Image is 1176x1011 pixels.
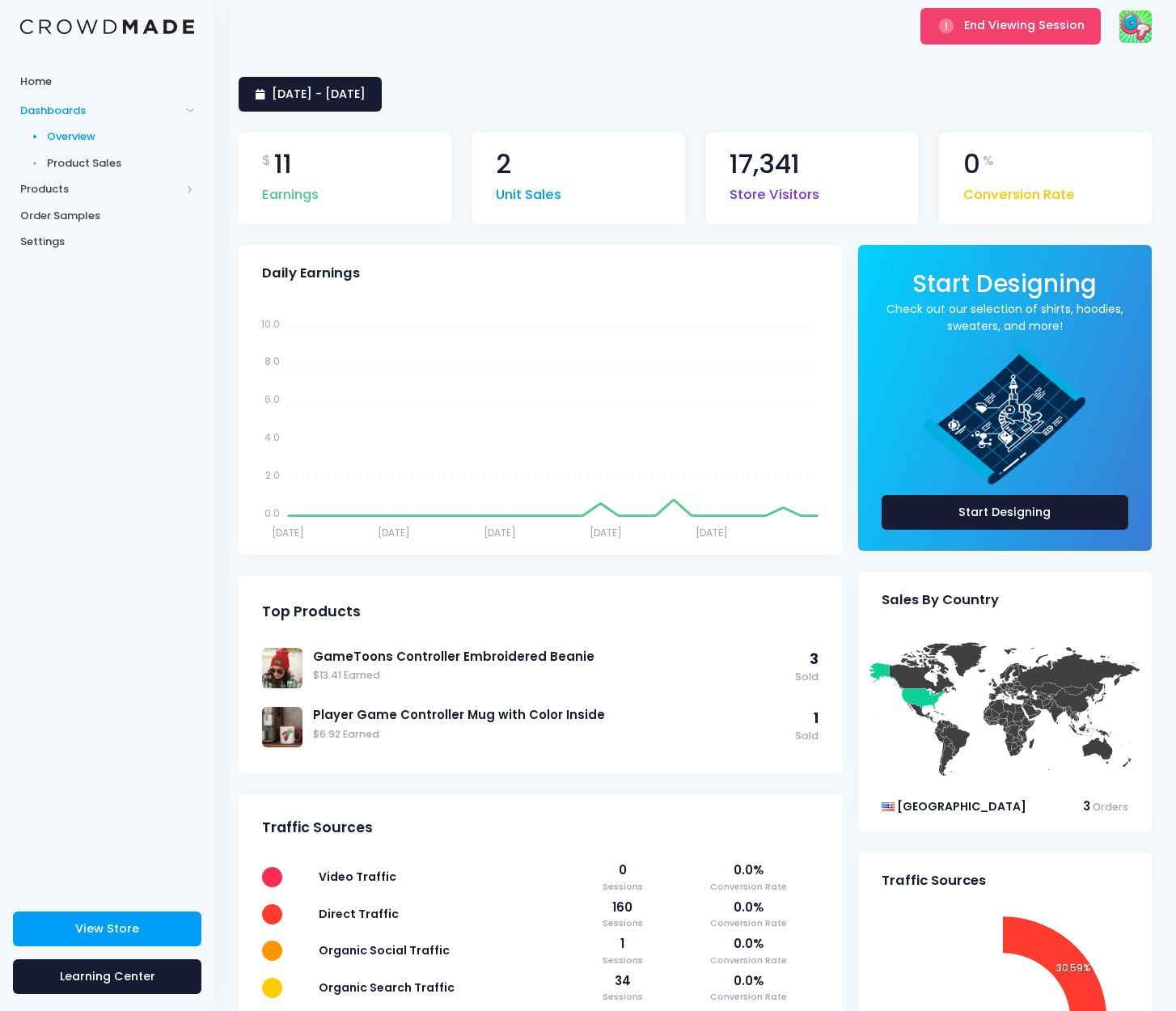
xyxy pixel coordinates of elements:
[696,525,728,539] tspan: [DATE]
[963,151,980,178] span: 0
[795,670,819,685] span: Sold
[13,912,201,946] a: View Store
[378,525,410,539] tspan: [DATE]
[897,798,1026,814] span: [GEOGRAPHIC_DATA]
[882,495,1128,530] a: Start Designing
[265,468,280,482] tspan: 2.0
[262,151,271,171] span: $
[814,709,819,728] span: 1
[679,990,819,1004] span: Conversion Rate
[679,861,819,879] span: 0.0%
[20,103,180,119] span: Dashboards
[262,819,373,836] span: Traffic Sources
[963,177,1075,205] span: Conversion Rate
[319,869,396,885] span: Video Traffic
[679,916,819,930] span: Conversion Rate
[582,916,663,930] span: Sessions
[272,86,366,102] span: [DATE] - [DATE]
[60,968,155,984] span: Learning Center
[484,525,516,539] tspan: [DATE]
[20,74,194,90] span: Home
[882,301,1128,335] a: Check out our selection of shirts, hoodies, sweaters, and more!
[983,151,994,171] span: %
[313,648,787,666] a: GameToons Controller Embroidered Beanie
[47,155,195,171] span: Product Sales
[20,19,194,35] img: Logo
[810,649,819,669] span: 3
[264,506,280,520] tspan: 0.0
[730,151,800,178] span: 17,341
[20,234,194,250] span: Settings
[582,954,663,967] span: Sessions
[13,959,201,994] a: Learning Center
[264,354,280,368] tspan: 8.0
[319,979,455,996] span: Organic Search Traffic
[582,935,663,953] span: 1
[582,972,663,990] span: 34
[261,316,280,330] tspan: 10.0
[582,899,663,916] span: 160
[496,151,511,178] span: 2
[679,880,819,894] span: Conversion Rate
[20,208,194,224] span: Order Samples
[313,668,787,683] span: $13.41 Earned
[582,880,663,894] span: Sessions
[313,706,787,724] a: Player Game Controller Mug with Color Inside
[319,906,399,922] span: Direct Traffic
[75,920,139,937] span: View Store
[582,990,663,1004] span: Sessions
[679,899,819,916] span: 0.0%
[679,954,819,967] span: Conversion Rate
[912,267,1097,300] span: Start Designing
[795,729,819,744] span: Sold
[1119,11,1152,43] img: User
[319,942,450,958] span: Organic Social Traffic
[679,935,819,953] span: 0.0%
[496,177,561,205] span: Unit Sales
[679,972,819,990] span: 0.0%
[262,603,361,620] span: Top Products
[882,592,999,608] span: Sales By Country
[920,8,1101,44] button: End Viewing Session
[964,17,1085,33] span: End Viewing Session
[590,525,622,539] tspan: [DATE]
[239,77,382,112] a: [DATE] - [DATE]
[582,861,663,879] span: 0
[1083,797,1090,814] span: 3
[1093,800,1128,814] span: Orders
[730,177,819,205] span: Store Visitors
[262,177,319,205] span: Earnings
[274,151,292,178] span: 11
[264,392,280,406] tspan: 6.0
[313,727,787,742] span: $6.92 Earned
[20,181,180,197] span: Products
[912,281,1097,296] a: Start Designing
[47,129,195,145] span: Overview
[262,265,360,281] span: Daily Earnings
[272,525,304,539] tspan: [DATE]
[882,873,986,889] span: Traffic Sources
[264,430,280,444] tspan: 4.0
